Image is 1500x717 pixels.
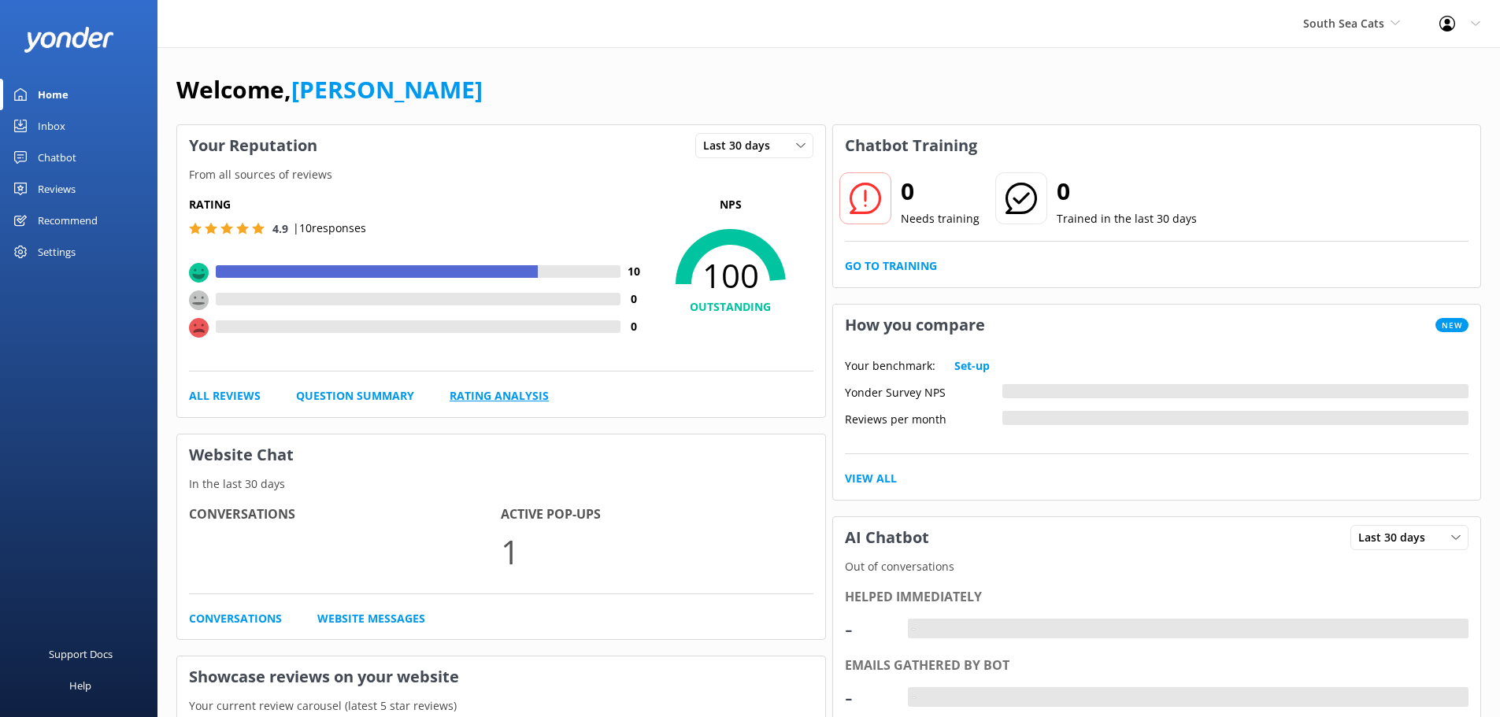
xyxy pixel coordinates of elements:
[648,298,813,316] h4: OUTSTANDING
[177,125,329,166] h3: Your Reputation
[954,357,990,375] a: Set-up
[845,587,1469,608] div: Helped immediately
[833,125,989,166] h3: Chatbot Training
[845,678,892,716] div: -
[648,256,813,295] span: 100
[845,411,1002,425] div: Reviews per month
[296,387,414,405] a: Question Summary
[38,236,76,268] div: Settings
[69,670,91,701] div: Help
[501,525,813,578] p: 1
[1057,172,1197,210] h2: 0
[1303,16,1384,31] span: South Sea Cats
[1358,529,1435,546] span: Last 30 days
[1435,318,1469,332] span: New
[833,305,997,346] h3: How you compare
[189,504,501,525] h4: Conversations
[293,220,366,237] p: | 10 responses
[901,210,980,227] p: Needs training
[620,263,648,280] h4: 10
[24,27,114,53] img: yonder-white-logo.png
[845,384,1002,398] div: Yonder Survey NPS
[317,610,425,627] a: Website Messages
[901,172,980,210] h2: 0
[177,475,825,493] p: In the last 30 days
[38,173,76,205] div: Reviews
[1057,210,1197,227] p: Trained in the last 30 days
[272,221,288,236] span: 4.9
[176,71,483,109] h1: Welcome,
[845,470,897,487] a: View All
[177,166,825,183] p: From all sources of reviews
[177,434,825,475] h3: Website Chat
[833,517,941,558] h3: AI Chatbot
[845,610,892,648] div: -
[291,73,483,105] a: [PERSON_NAME]
[38,79,69,110] div: Home
[648,196,813,213] p: NPS
[38,110,65,142] div: Inbox
[189,387,261,405] a: All Reviews
[845,656,1469,676] div: Emails gathered by bot
[189,196,648,213] h5: Rating
[177,697,825,715] p: Your current review carousel (latest 5 star reviews)
[908,619,920,639] div: -
[833,558,1481,575] p: Out of conversations
[845,257,937,275] a: Go to Training
[38,205,98,236] div: Recommend
[908,687,920,708] div: -
[450,387,549,405] a: Rating Analysis
[501,504,813,525] h4: Active Pop-ups
[620,318,648,335] h4: 0
[189,610,282,627] a: Conversations
[38,142,76,173] div: Chatbot
[845,357,935,375] p: Your benchmark:
[703,137,780,154] span: Last 30 days
[177,656,825,697] h3: Showcase reviews on your website
[620,290,648,308] h4: 0
[49,638,113,670] div: Support Docs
